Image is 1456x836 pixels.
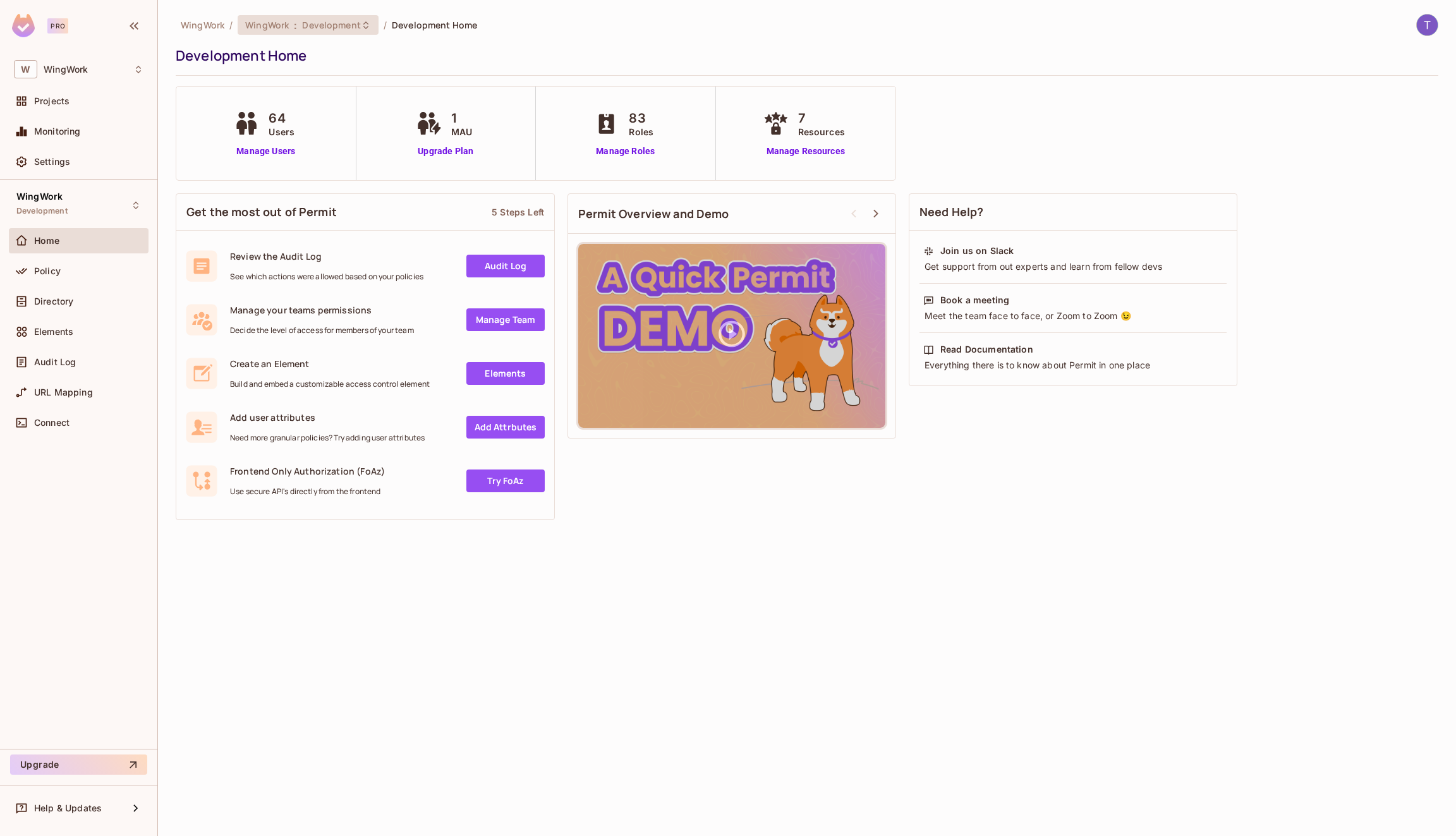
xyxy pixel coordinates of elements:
span: WingWork [16,191,63,202]
a: Elements [466,362,545,385]
a: Manage Roles [591,145,660,158]
span: 7 [798,109,845,128]
div: Development Home [176,46,1432,65]
span: Development [16,206,68,216]
span: Development Home [392,19,477,31]
span: Build and embed a customizable access control element [230,379,430,389]
li: / [229,19,233,31]
div: Get support from out experts and learn from fellow devs [923,260,1223,273]
a: Manage Team [466,308,545,331]
div: Pro [47,18,68,33]
a: Try FoAz [466,469,545,492]
span: Frontend Only Authorization (FoAz) [230,465,385,477]
span: WingWork [245,19,289,31]
span: Use secure API's directly from the frontend [230,487,385,497]
span: Review the Audit Log [230,250,423,262]
span: Add user attributes [230,411,425,423]
div: Everything there is to know about Permit in one place [923,359,1223,372]
img: SReyMgAAAABJRU5ErkJggg== [12,14,35,37]
a: Add Attrbutes [466,416,545,439]
div: Read Documentation [940,343,1033,356]
span: Need more granular policies? Try adding user attributes [230,433,425,443]
span: Roles [629,125,653,138]
span: Audit Log [34,357,76,367]
span: Settings [34,157,70,167]
span: Workspace: WingWork [44,64,88,75]
div: 5 Steps Left [492,206,544,218]
div: Join us on Slack [940,245,1014,257]
span: W [14,60,37,78]
a: Manage Resources [760,145,851,158]
span: 83 [629,109,653,128]
span: the active workspace [181,19,224,31]
a: Upgrade Plan [413,145,478,158]
span: Need Help? [919,204,984,220]
span: Manage your teams permissions [230,304,414,316]
span: Directory [34,296,73,306]
a: Manage Users [231,145,301,158]
span: 64 [269,109,294,128]
img: Tiger Ma [1417,15,1438,35]
a: Audit Log [466,255,545,277]
span: Projects [34,96,70,106]
span: Users [269,125,294,138]
span: Resources [798,125,845,138]
span: See which actions were allowed based on your policies [230,272,423,282]
span: : [293,20,298,30]
button: Upgrade [10,754,147,775]
span: Elements [34,327,73,337]
div: Meet the team face to face, or Zoom to Zoom 😉 [923,310,1223,322]
span: URL Mapping [34,387,93,397]
span: Permit Overview and Demo [578,206,729,222]
span: MAU [451,125,472,138]
div: Book a meeting [940,294,1009,306]
span: Policy [34,266,61,276]
span: Get the most out of Permit [186,204,337,220]
span: Connect [34,418,70,428]
li: / [384,19,387,31]
span: Help & Updates [34,803,102,813]
span: Monitoring [34,126,81,136]
span: 1 [451,109,472,128]
span: Create an Element [230,358,430,370]
span: Home [34,236,60,246]
span: Development [302,19,360,31]
span: Decide the level of access for members of your team [230,325,414,336]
